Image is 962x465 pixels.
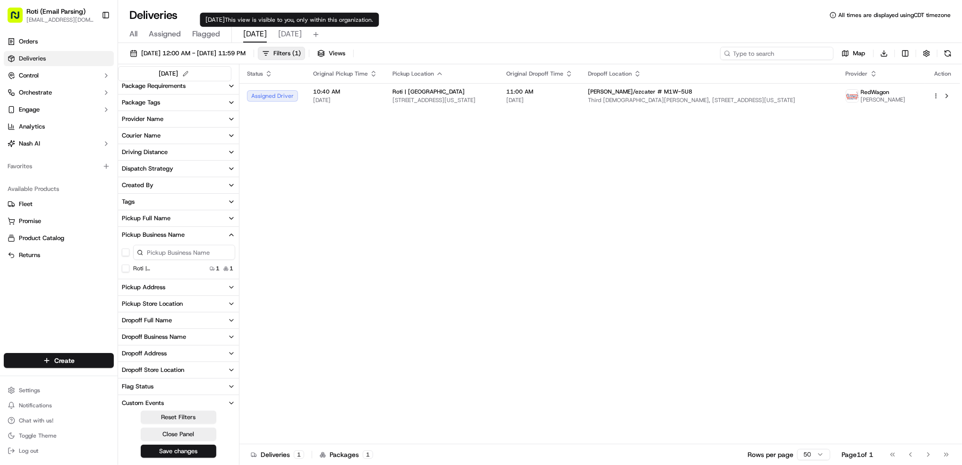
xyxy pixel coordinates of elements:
[748,450,793,459] p: Rows per page
[4,414,114,427] button: Chat with us!
[192,28,220,40] span: Flagged
[26,7,85,16] button: Roti (Email Parsing)
[846,70,868,77] span: Provider
[161,93,172,104] button: Start new chat
[4,136,114,151] button: Nash AI
[392,70,434,77] span: Pickup Location
[32,100,119,107] div: We're available if you need us!
[19,217,41,225] span: Promise
[392,96,491,104] span: [STREET_ADDRESS][US_STATE]
[19,88,52,97] span: Orchestrate
[247,70,263,77] span: Status
[363,450,373,459] div: 1
[122,148,168,156] div: Driving Distance
[9,9,28,28] img: Nash
[4,399,114,412] button: Notifications
[19,447,38,455] span: Log out
[4,51,114,66] a: Deliveries
[4,214,114,229] button: Promise
[122,82,186,90] div: Package Requirements
[4,4,98,26] button: Roti (Email Parsing)[EMAIL_ADDRESS][DOMAIN_NAME]
[230,265,233,272] span: 1
[19,37,38,46] span: Orders
[122,349,167,358] div: Dropoff Address
[933,70,953,77] div: Action
[4,353,114,368] button: Create
[837,47,869,60] button: Map
[243,28,267,40] span: [DATE]
[313,70,368,77] span: Original Pickup Time
[313,96,377,104] span: [DATE]
[4,231,114,246] button: Product Catalog
[54,356,75,365] span: Create
[122,198,135,206] div: Tags
[4,68,114,83] button: Control
[118,296,239,312] button: Pickup Store Location
[258,47,305,60] button: Filters(1)
[8,234,110,242] a: Product Catalog
[19,54,46,63] span: Deliveries
[588,88,692,95] span: [PERSON_NAME]/ezcater # M1W-5U8
[6,133,76,150] a: 📗Knowledge Base
[141,411,216,424] button: Reset Filters
[861,88,890,96] span: RedWagon
[122,181,153,189] div: Created By
[19,137,72,146] span: Knowledge Base
[4,159,114,174] div: Favorites
[19,251,40,259] span: Returns
[118,194,239,210] button: Tags
[89,137,152,146] span: API Documentation
[133,265,194,272] label: Roti | [GEOGRAPHIC_DATA]
[159,69,191,79] div: [DATE]
[118,78,239,94] button: Package Requirements
[313,47,349,60] button: Views
[149,28,181,40] span: Assigned
[8,251,110,259] a: Returns
[941,47,954,60] button: Refresh
[19,234,64,242] span: Product Catalog
[129,28,137,40] span: All
[9,138,17,146] div: 📗
[26,16,94,24] button: [EMAIL_ADDRESS][DOMAIN_NAME]
[122,382,153,391] div: Flag Status
[122,333,186,341] div: Dropoff Business Name
[853,49,865,58] span: Map
[94,160,114,167] span: Pylon
[118,144,239,160] button: Driving Distance
[122,316,172,325] div: Dropoff Full Name
[4,34,114,49] a: Orders
[118,312,239,328] button: Dropoff Full Name
[4,181,114,197] div: Available Products
[861,96,906,103] span: [PERSON_NAME]
[200,13,379,27] div: [DATE]
[118,210,239,226] button: Pickup Full Name
[4,429,114,442] button: Toggle Theme
[32,90,155,100] div: Start new chat
[4,119,114,134] a: Analytics
[19,122,45,131] span: Analytics
[294,450,304,459] div: 1
[506,88,573,95] span: 11:00 AM
[122,131,161,140] div: Courier Name
[19,417,53,424] span: Chat with us!
[122,98,160,107] div: Package Tags
[19,432,57,439] span: Toggle Theme
[122,115,163,123] div: Provider Name
[122,300,183,308] div: Pickup Store Location
[118,329,239,345] button: Dropoff Business Name
[320,450,373,459] div: Packages
[4,444,114,457] button: Log out
[8,217,110,225] a: Promise
[118,161,239,177] button: Dispatch Strategy
[118,345,239,362] button: Dropoff Address
[838,11,951,19] span: All times are displayed using CDT timezone
[225,16,373,24] span: This view is visible to you, only within this organization.
[129,8,178,23] h1: Deliveries
[25,61,170,71] input: Got a question? Start typing here...
[9,90,26,107] img: 1736555255976-a54dd68f-1ca7-489b-9aae-adbdc363a1c4
[506,96,573,104] span: [DATE]
[122,164,173,173] div: Dispatch Strategy
[273,49,301,58] span: Filters
[842,450,873,459] div: Page 1 of 1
